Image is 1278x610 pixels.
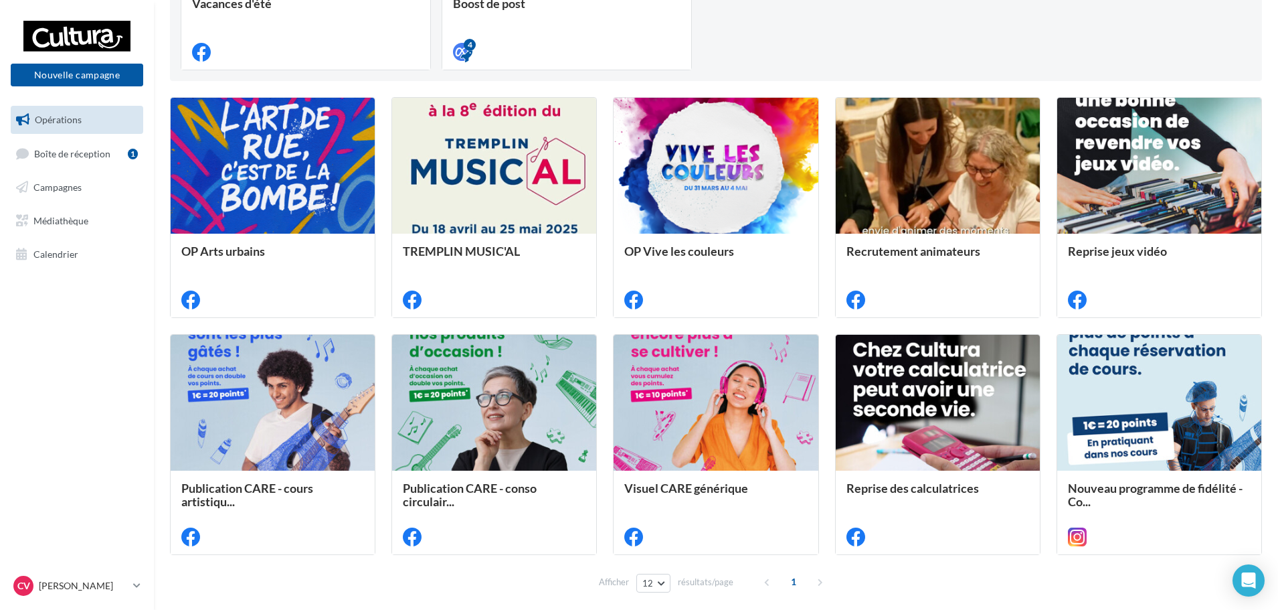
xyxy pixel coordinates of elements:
[8,139,146,168] a: Boîte de réception1
[8,106,146,134] a: Opérations
[33,248,78,259] span: Calendrier
[11,64,143,86] button: Nouvelle campagne
[8,240,146,269] a: Calendrier
[34,147,110,159] span: Boîte de réception
[636,574,670,593] button: 12
[642,578,654,589] span: 12
[846,244,980,258] span: Recrutement animateurs
[181,481,313,509] span: Publication CARE - cours artistiqu...
[33,181,82,193] span: Campagnes
[17,579,30,593] span: CV
[1233,564,1265,597] div: Open Intercom Messenger
[599,576,629,589] span: Afficher
[11,573,143,599] a: CV [PERSON_NAME]
[624,481,748,495] span: Visuel CARE générique
[8,173,146,202] a: Campagnes
[846,481,979,495] span: Reprise des calculatrices
[35,114,82,125] span: Opérations
[128,149,138,159] div: 1
[783,571,804,593] span: 1
[33,215,88,226] span: Médiathèque
[1068,481,1243,509] span: Nouveau programme de fidélité - Co...
[403,244,520,258] span: TREMPLIN MUSIC'AL
[1068,244,1167,258] span: Reprise jeux vidéo
[39,579,128,593] p: [PERSON_NAME]
[8,207,146,235] a: Médiathèque
[678,576,733,589] span: résultats/page
[464,39,476,51] div: 4
[181,244,265,258] span: OP Arts urbains
[403,481,537,509] span: Publication CARE - conso circulair...
[624,244,734,258] span: OP Vive les couleurs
